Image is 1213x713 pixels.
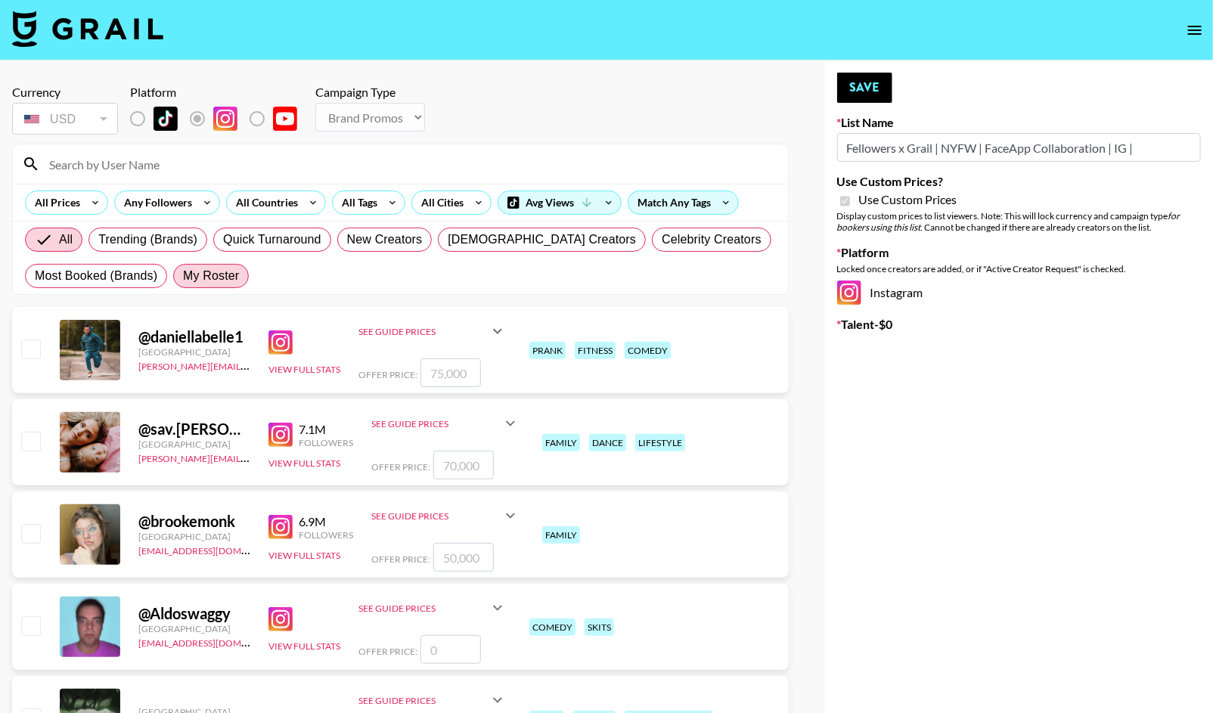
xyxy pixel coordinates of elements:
div: Display custom prices to list viewers. Note: This will lock currency and campaign type . Cannot b... [837,210,1201,233]
div: 6.9M [299,514,353,529]
div: dance [589,434,626,451]
img: Instagram [268,330,293,355]
label: Use Custom Prices? [837,174,1201,189]
label: Talent - $ 0 [837,317,1201,332]
div: Followers [299,529,353,541]
div: See Guide Prices [358,313,507,349]
input: 50,000 [433,543,494,572]
div: All Prices [26,191,83,214]
div: family [542,526,580,544]
div: See Guide Prices [371,405,520,442]
div: [GEOGRAPHIC_DATA] [138,531,250,542]
span: My Roster [183,267,239,285]
div: comedy [625,342,671,359]
span: [DEMOGRAPHIC_DATA] Creators [448,231,636,249]
label: List Name [837,115,1201,130]
div: Currency is locked to USD [12,100,118,138]
div: See Guide Prices [358,603,489,614]
span: Offer Price: [371,461,430,473]
span: Use Custom Prices [859,192,957,207]
input: Search by User Name [40,152,779,176]
div: skits [585,618,614,636]
div: family [542,434,580,451]
button: View Full Stats [268,364,340,375]
span: Offer Price: [358,646,417,657]
div: [GEOGRAPHIC_DATA] [138,623,250,634]
img: Instagram [837,281,861,305]
div: See Guide Prices [371,418,501,429]
div: fitness [575,342,616,359]
img: Instagram [268,515,293,539]
button: open drawer [1180,15,1210,45]
span: Trending (Brands) [98,231,197,249]
a: [PERSON_NAME][EMAIL_ADDRESS][DOMAIN_NAME] [138,450,362,464]
label: Platform [837,245,1201,260]
div: @ Aldoswaggy [138,604,250,623]
div: List locked to Instagram. [130,103,309,135]
div: Currency [12,85,118,100]
button: View Full Stats [268,640,340,652]
div: See Guide Prices [371,498,520,534]
span: Most Booked (Brands) [35,267,157,285]
em: for bookers using this list [837,210,1180,233]
img: TikTok [154,107,178,131]
img: Grail Talent [12,11,163,47]
span: Celebrity Creators [662,231,762,249]
div: Match Any Tags [628,191,738,214]
div: Followers [299,437,353,448]
div: [GEOGRAPHIC_DATA] [138,439,250,450]
span: All [59,231,73,249]
a: [EMAIL_ADDRESS][DOMAIN_NAME] [138,542,290,556]
div: @ daniellabelle1 [138,327,250,346]
div: Any Followers [115,191,195,214]
img: YouTube [273,107,297,131]
span: Offer Price: [358,369,417,380]
div: Platform [130,85,309,100]
div: Locked once creators are added, or if "Active Creator Request" is checked. [837,263,1201,274]
div: All Cities [412,191,467,214]
img: Instagram [268,607,293,631]
button: View Full Stats [268,550,340,561]
input: 70,000 [433,451,494,479]
div: See Guide Prices [371,510,501,522]
button: Save [837,73,892,103]
div: comedy [529,618,575,636]
div: See Guide Prices [358,695,489,706]
div: [GEOGRAPHIC_DATA] [138,346,250,358]
div: Avg Views [498,191,621,214]
div: @ sav.[PERSON_NAME] [138,420,250,439]
a: [PERSON_NAME][EMAIL_ADDRESS][DOMAIN_NAME] [138,358,362,372]
div: @ brookemonk [138,512,250,531]
a: [EMAIL_ADDRESS][DOMAIN_NAME] [138,634,290,649]
img: Instagram [213,107,237,131]
div: Instagram [837,281,1201,305]
img: Instagram [268,423,293,447]
span: Offer Price: [371,553,430,565]
input: 0 [420,635,481,664]
input: 75,000 [420,358,481,387]
button: View Full Stats [268,457,340,469]
span: New Creators [347,231,423,249]
div: prank [529,342,566,359]
div: All Tags [333,191,380,214]
div: Campaign Type [315,85,425,100]
div: All Countries [227,191,301,214]
div: See Guide Prices [358,590,507,626]
div: USD [15,106,115,132]
span: Quick Turnaround [223,231,321,249]
div: 7.1M [299,422,353,437]
div: lifestyle [635,434,685,451]
div: See Guide Prices [358,326,489,337]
